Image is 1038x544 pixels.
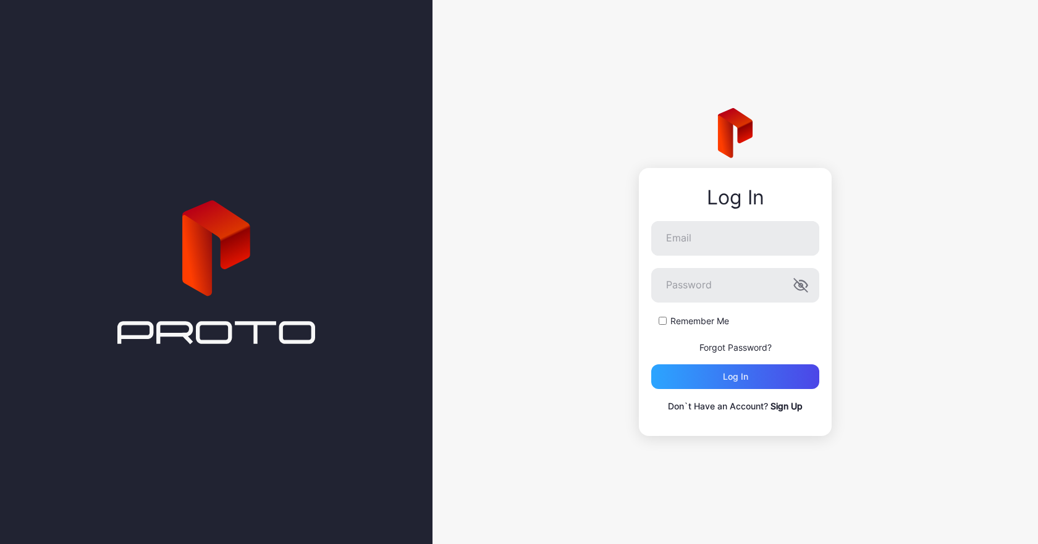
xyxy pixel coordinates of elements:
input: Email [651,221,819,256]
input: Password [651,268,819,303]
p: Don`t Have an Account? [651,399,819,414]
button: Password [793,278,808,293]
div: Log In [651,186,819,209]
label: Remember Me [670,315,729,327]
a: Sign Up [770,401,803,411]
div: Log in [723,372,748,382]
a: Forgot Password? [699,342,772,353]
button: Log in [651,364,819,389]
